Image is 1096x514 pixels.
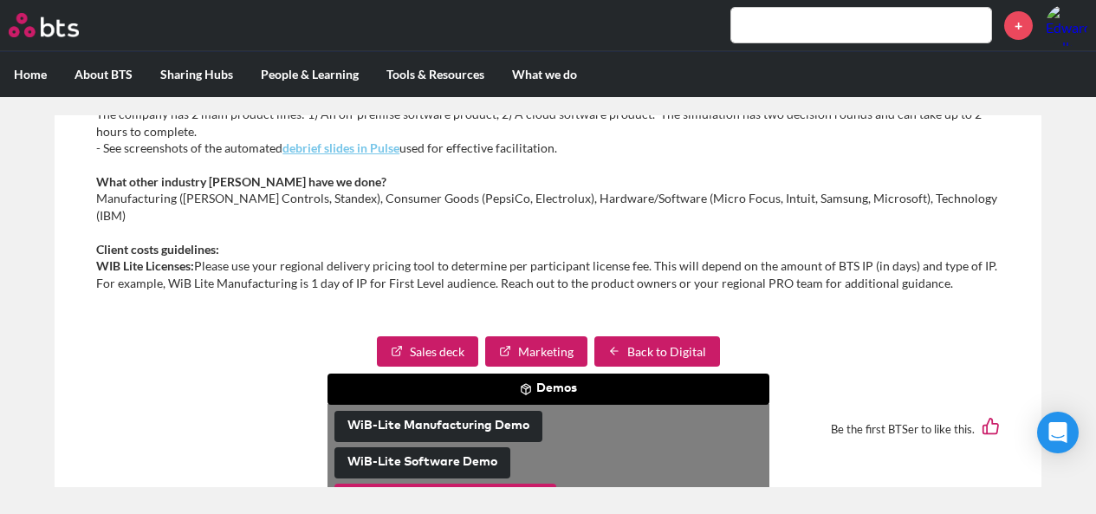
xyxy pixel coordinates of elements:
div: Open Intercom Messenger [1037,412,1079,453]
img: BTS Logo [9,13,79,37]
p: In this simulation you will become CEO of a $2B enterprise software company that designs, develop... [96,72,1000,157]
a: Profile [1046,4,1087,46]
strong: WIB Lite Licenses: [96,258,194,273]
a: + [1004,11,1033,40]
a: Marketing [485,336,587,368]
p: Please use your regional delivery pricing tool to determine per participant license fee. This wil... [96,241,1000,292]
a: debrief slides in Pulse [282,140,399,155]
label: People & Learning [247,52,373,97]
div: Be the first BTSer to like this. [96,405,1000,452]
label: Sharing Hubs [146,52,247,97]
strong: Client costs guidelines: [96,242,219,257]
label: Tools & Resources [373,52,498,97]
a: Sales deck [377,336,478,368]
strong: What other industry [PERSON_NAME] have we done? [96,174,386,189]
label: What we do [498,52,591,97]
button: WiB-Lite Software Demo [334,447,510,478]
button: WiB-Lite Manufacturing Demo [334,411,542,442]
p: Manufacturing ([PERSON_NAME] Controls, Standex), Consumer Goods (PepsiCo, Electrolux), Hardware/S... [96,173,1000,224]
a: Go home [9,13,111,37]
label: About BTS [61,52,146,97]
a: Back to Digital [594,336,720,368]
button: Demos [328,374,769,405]
img: Edward Kellogg [1046,4,1087,46]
